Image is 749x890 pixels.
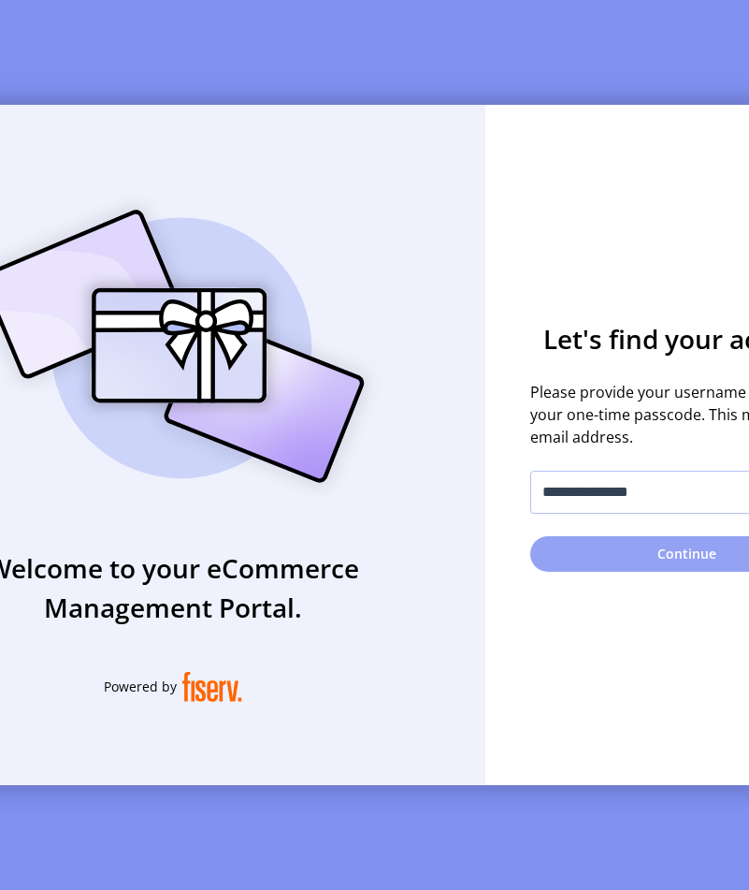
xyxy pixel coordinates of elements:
[104,677,177,696] span: Powered by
